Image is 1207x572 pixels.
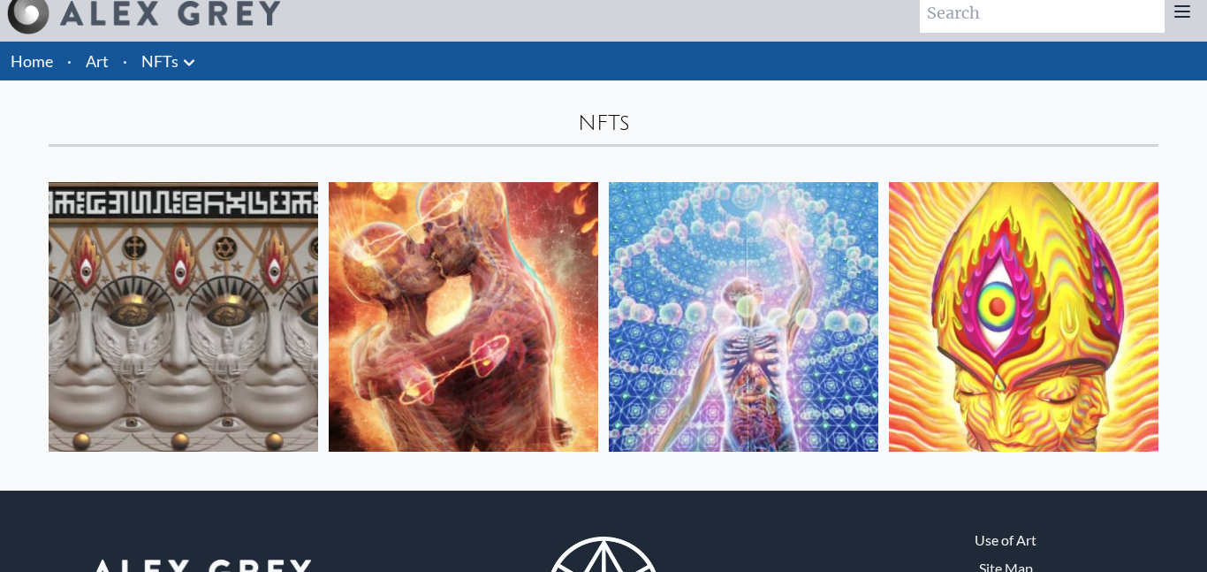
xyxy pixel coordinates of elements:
[49,109,1158,137] div: NFTs
[975,530,1036,551] a: Use of Art
[60,42,79,80] li: ·
[116,42,134,80] li: ·
[141,49,178,73] a: NFTs
[11,51,53,71] a: Home
[86,49,109,73] a: Art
